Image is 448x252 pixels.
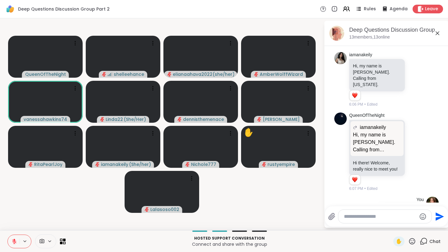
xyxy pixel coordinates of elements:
span: audio-muted [177,117,182,121]
span: audio-muted [29,162,33,167]
span: ( She/Her ) [124,116,146,122]
span: Edited [367,102,377,107]
span: RitaPearlJoy [34,161,62,167]
span: • [364,102,366,107]
span: dennisthemenace [183,116,224,122]
span: ( she/her ) [213,71,234,77]
button: Emoji picker [419,213,427,220]
button: Reactions: love [351,93,358,98]
span: audio-muted [95,162,100,167]
p: Hi, my name is [PERSON_NAME]. Calling from [US_STATE]. [353,63,401,88]
img: ShareWell Logomark [5,4,16,14]
img: https://sharewell-space-live.sfo3.digitaloceanspaces.com/user-generated/1c3ebbcf-748c-4a80-8dee-f... [426,197,439,209]
span: audio-muted [254,72,258,76]
p: Hi, my name is [PERSON_NAME]. Calling from [US_STATE]. [353,131,401,153]
span: • [364,186,366,191]
span: Nichole777 [191,161,216,167]
p: Connect and share with the group [69,241,390,247]
span: rustyempire [267,161,295,167]
button: Reactions: love [351,177,358,182]
span: Linda22 [106,116,123,122]
span: Rules [364,6,376,12]
button: Send [432,209,446,223]
span: 6:07 PM [349,186,363,191]
p: Hi there! Welcome, really nice to meet you! [353,160,401,172]
span: Chat [429,238,441,245]
div: ✋ [244,126,254,139]
span: audio-muted [102,72,106,76]
div: Reaction list [350,175,360,185]
span: Leave [425,6,438,12]
div: Deep Questions Discussion Group Part 2, [DATE] [349,26,444,34]
textarea: Type your message [344,213,416,220]
span: audio-muted [257,117,262,121]
span: Deep Questions Discussion Group Part 2 [18,6,110,12]
a: iamanakeily [349,52,372,58]
span: elianaahava2022 [173,71,212,77]
span: ( She/her ) [129,161,151,167]
a: QueenOfTheNight [349,112,385,119]
p: Hosted support conversation [69,236,390,241]
span: audio-muted [262,162,266,167]
span: audio-muted [185,162,190,167]
span: [PERSON_NAME] [263,116,300,122]
span: audio-muted [167,72,171,76]
span: Agenda [390,6,408,12]
span: ✋ [396,238,402,245]
span: iamanakeily [360,124,386,131]
img: https://sharewell-space-live.sfo3.digitaloceanspaces.com/user-generated/22ef1fea-5b0e-4312-91bf-f... [334,52,347,64]
span: Edited [367,186,377,191]
p: 13 members, 13 online [349,34,390,40]
span: AmberWolffWizard [260,71,303,77]
div: Reaction list [350,90,360,100]
span: vanessahawkins74 [24,116,67,122]
span: iamanakeily [101,161,128,167]
h4: You [416,197,424,203]
span: audio-muted [145,207,149,212]
span: 6:06 PM [349,102,363,107]
span: Lalasoso002 [150,206,179,213]
span: shelleehance [114,71,144,77]
span: QueenOfTheNight [25,71,66,77]
span: audio-muted [100,117,104,121]
img: Deep Questions Discussion Group Part 2, Sep 08 [329,26,344,41]
img: https://sharewell-space-live.sfo3.digitaloceanspaces.com/user-generated/d7277878-0de6-43a2-a937-4... [334,112,347,125]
